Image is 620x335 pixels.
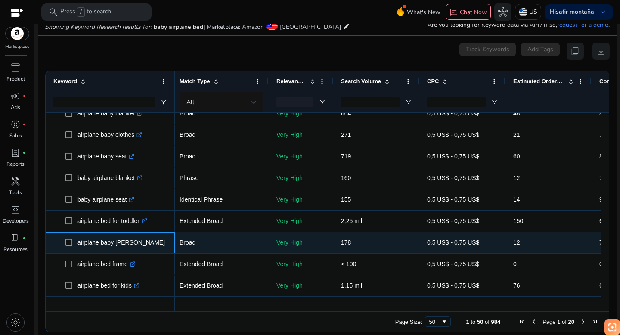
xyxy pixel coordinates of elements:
span: fiber_manual_record [22,151,26,155]
span: 60 [513,153,520,160]
img: amazon.svg [6,27,29,40]
span: keyboard_arrow_down [598,7,608,17]
span: 150 [513,217,523,224]
p: Broad [180,234,261,251]
p: Very High [276,298,325,316]
span: 0,5 US$ - 0,75 US$ [427,174,479,181]
span: 0,5 US$ - 0,75 US$ [427,131,479,138]
p: Phrase [180,169,261,187]
span: Search Volume [341,78,381,84]
span: 271 [341,131,351,138]
p: airplane bed frame [77,255,136,273]
span: fiber_manual_record [22,123,26,126]
div: 50 [429,319,441,325]
p: baby airplane blanket [77,169,143,187]
span: Match Type [180,78,210,84]
p: Ads [11,103,20,111]
span: 6,70% [599,217,617,224]
b: safir montaña [556,8,594,16]
p: Reports [6,160,25,168]
div: Page Size [425,316,451,327]
span: code_blocks [10,205,21,215]
span: [GEOGRAPHIC_DATA] [280,23,341,31]
p: US [529,4,537,19]
button: hub [494,3,512,21]
span: 155 [341,196,351,203]
span: / [77,7,85,17]
span: lab_profile [10,148,21,158]
button: Open Filter Menu [160,99,167,105]
div: Page Size: [395,319,422,325]
p: airplane bed sheets [77,298,138,316]
p: Broad [180,105,261,122]
button: chatChat Now [446,4,491,20]
div: Last Page [592,318,598,325]
span: All [186,98,194,106]
p: baby airplane seat [77,191,134,208]
span: 0,5 US$ - 0,75 US$ [427,217,479,224]
input: CPC Filter Input [427,97,486,107]
span: Estimated Orders/Month [513,78,565,84]
span: 76 [513,282,520,289]
span: fiber_manual_record [22,236,26,240]
span: 7,80% [599,174,617,181]
span: 8,10% [599,110,617,117]
span: 20 [568,319,574,325]
span: handyman [10,176,21,186]
span: inventory_2 [10,62,21,73]
span: 9,10% [599,196,617,203]
p: Sales [9,132,22,140]
span: chat [449,8,458,17]
span: < 100 [341,261,356,267]
span: 2,25 mil [341,217,362,224]
span: book_4 [10,233,21,243]
span: 21 [513,131,520,138]
span: light_mode [10,317,21,328]
p: Resources [3,245,28,253]
span: 0,5 US$ - 0,75 US$ [427,239,479,246]
div: Next Page [580,318,586,325]
p: Broad [180,126,261,144]
input: Keyword Filter Input [53,97,155,107]
p: Broad [180,148,261,165]
p: airplane baby [PERSON_NAME] [77,234,173,251]
p: Very High [276,212,325,230]
p: airplane bed for toddler [77,212,147,230]
p: Developers [3,217,29,225]
span: search [48,7,59,17]
span: 1,15 mil [341,282,362,289]
span: 0,5 US$ - 0,75 US$ [427,110,479,117]
p: Very High [276,148,325,165]
span: 160 [341,174,351,181]
span: Keyword [53,78,77,84]
span: 12 [513,174,520,181]
span: 0,5 US$ - 0,75 US$ [427,153,479,160]
span: 14 [513,196,520,203]
img: us.svg [519,8,527,16]
span: 0 [513,261,517,267]
span: of [485,319,490,325]
input: Search Volume Filter Input [341,97,400,107]
p: Very High [276,126,325,144]
span: 7,20% [599,239,617,246]
span: Relevance Score [276,78,307,84]
span: CPC [427,78,439,84]
span: 0,5 US$ - 0,75 US$ [427,196,479,203]
span: 8,40% [599,153,617,160]
button: download [592,43,610,60]
p: Tools [9,189,22,196]
p: Extended Broad [180,298,261,316]
i: Showing Keyword Research results for: [45,23,152,31]
div: First Page [518,318,525,325]
span: 178 [341,239,351,246]
span: of [562,319,567,325]
p: Very High [276,277,325,295]
span: 0,5 US$ - 0,75 US$ [427,261,479,267]
span: Page [542,319,555,325]
span: | Marketplace: Amazon [203,23,264,31]
span: 7,90% [599,131,617,138]
p: Product [6,75,25,83]
p: Extended Broad [180,255,261,273]
span: hub [498,7,508,17]
span: 984 [491,319,501,325]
